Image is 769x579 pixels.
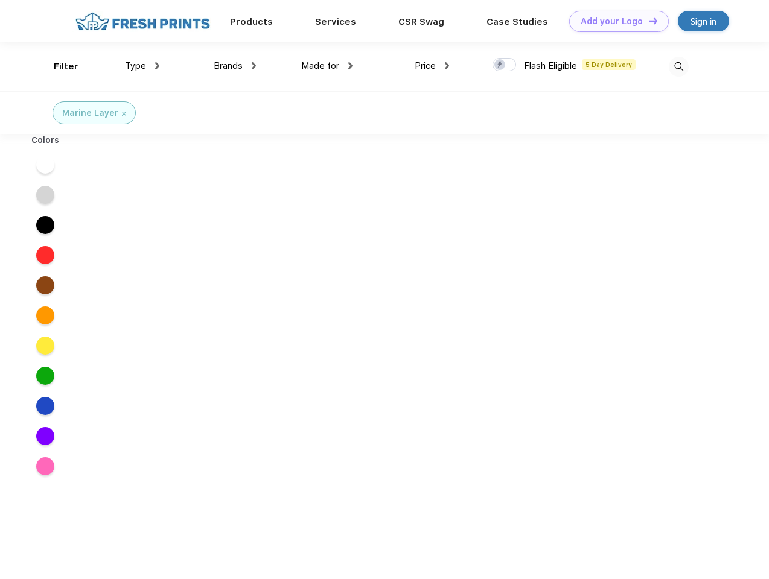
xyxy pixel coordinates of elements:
[649,17,657,24] img: DT
[415,60,436,71] span: Price
[581,16,643,27] div: Add your Logo
[524,60,577,71] span: Flash Eligible
[691,14,716,28] div: Sign in
[398,16,444,27] a: CSR Swag
[62,107,118,119] div: Marine Layer
[348,62,353,69] img: dropdown.png
[230,16,273,27] a: Products
[301,60,339,71] span: Made for
[125,60,146,71] span: Type
[252,62,256,69] img: dropdown.png
[122,112,126,116] img: filter_cancel.svg
[445,62,449,69] img: dropdown.png
[669,57,689,77] img: desktop_search.svg
[155,62,159,69] img: dropdown.png
[54,60,78,74] div: Filter
[582,59,636,70] span: 5 Day Delivery
[72,11,214,32] img: fo%20logo%202.webp
[22,134,69,147] div: Colors
[315,16,356,27] a: Services
[678,11,729,31] a: Sign in
[214,60,243,71] span: Brands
